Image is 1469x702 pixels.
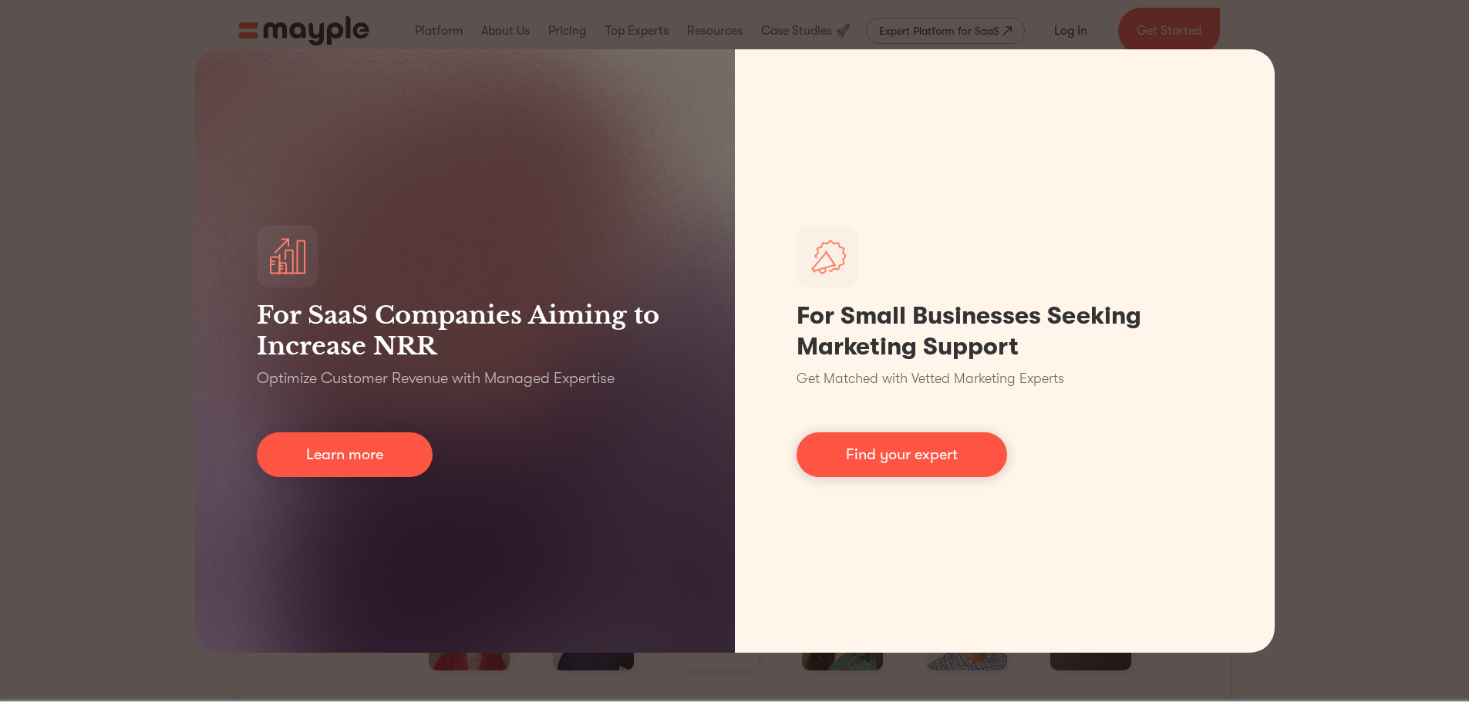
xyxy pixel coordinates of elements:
h3: For SaaS Companies Aiming to Increase NRR [257,300,673,361]
p: Get Matched with Vetted Marketing Experts [797,368,1064,389]
a: Find your expert [797,432,1007,477]
h1: For Small Businesses Seeking Marketing Support [797,301,1213,362]
a: Learn more [257,432,433,477]
p: Optimize Customer Revenue with Managed Expertise [257,368,615,389]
